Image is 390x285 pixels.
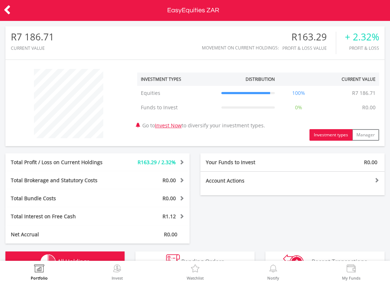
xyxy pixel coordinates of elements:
[190,264,201,275] img: Watchlist
[278,100,319,115] td: 0%
[112,264,123,280] a: Invest
[5,195,113,202] div: Total Bundle Costs
[346,264,357,275] img: View Funds
[345,32,379,42] div: + 2.32%
[132,65,385,141] div: Go to to diversify your investment types.
[267,264,279,280] a: Notify
[155,122,182,129] a: Invest Now
[268,264,279,275] img: View Notifications
[318,73,379,86] th: Current Value
[166,254,180,270] img: pending_instructions-wht.png
[137,73,218,86] th: Investment Types
[135,251,255,273] button: Pending Orders
[57,258,90,266] span: All Holdings
[283,254,310,270] img: transactions-zar-wht.png
[348,86,379,100] td: R7 186.71
[164,231,177,238] span: R0.00
[246,76,275,82] div: Distribution
[162,195,176,202] span: R0.00
[309,129,352,141] button: Investment types
[282,32,336,42] div: R163.29
[202,45,279,50] div: Movement on Current Holdings:
[364,159,377,166] span: R0.00
[265,251,385,273] button: Recent Transactions
[187,276,204,280] label: Watchlist
[312,258,367,266] span: Recent Transactions
[282,46,336,51] div: Profit & Loss Value
[112,264,123,275] img: Invest Now
[342,264,360,280] a: My Funds
[162,213,176,220] span: R1.12
[11,46,54,51] div: CURRENT VALUE
[278,86,319,100] td: 100%
[137,100,218,115] td: Funds to Invest
[31,276,48,280] label: Portfolio
[181,258,224,266] span: Pending Orders
[200,177,292,184] div: Account Actions
[200,159,292,166] div: Your Funds to Invest
[187,264,204,280] a: Watchlist
[345,46,379,51] div: Profit & Loss
[40,254,56,270] img: holdings-wht.png
[352,129,379,141] button: Manager
[138,159,176,166] span: R163.29 / 2.32%
[112,276,123,280] label: Invest
[5,213,113,220] div: Total Interest on Free Cash
[31,264,48,280] a: Portfolio
[34,264,45,275] img: View Portfolio
[267,276,279,280] label: Notify
[11,32,54,42] div: R7 186.71
[342,276,360,280] label: My Funds
[5,177,113,184] div: Total Brokerage and Statutory Costs
[5,231,113,238] div: Net Accrual
[162,177,176,184] span: R0.00
[137,86,218,100] td: Equities
[5,159,113,166] div: Total Profit / Loss on Current Holdings
[5,251,125,273] button: All Holdings
[359,100,379,115] td: R0.00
